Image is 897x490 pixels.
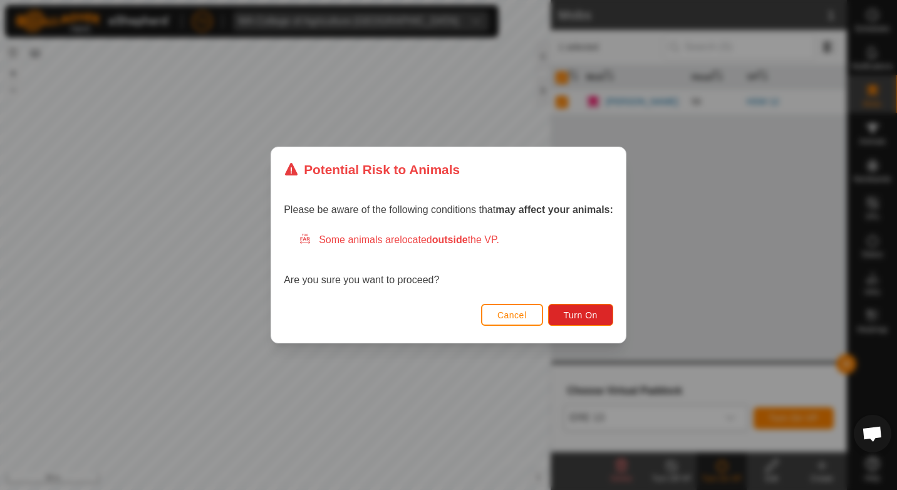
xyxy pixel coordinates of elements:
[284,232,613,288] div: Are you sure you want to proceed?
[497,310,527,320] span: Cancel
[284,204,613,215] span: Please be aware of the following conditions that
[481,304,543,326] button: Cancel
[284,160,460,179] div: Potential Risk to Animals
[495,204,613,215] strong: may affect your animals:
[854,415,891,452] div: Open chat
[564,310,598,320] span: Turn On
[548,304,613,326] button: Turn On
[400,234,499,245] span: located the VP.
[432,234,468,245] strong: outside
[299,232,613,248] div: Some animals are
